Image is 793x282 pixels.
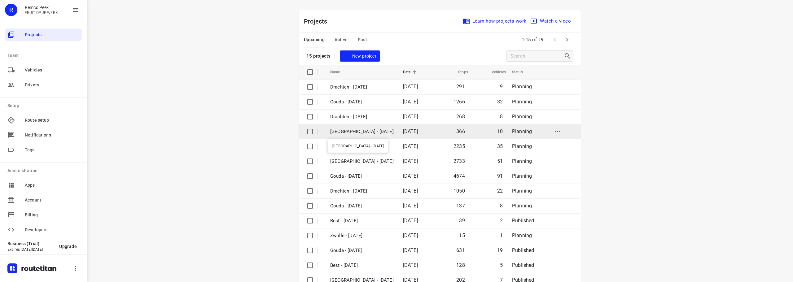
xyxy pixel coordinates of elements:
span: [DATE] [403,84,418,89]
p: [GEOGRAPHIC_DATA] - [DATE] [330,128,394,135]
span: 128 [456,262,465,268]
span: 35 [497,143,503,149]
span: Status [512,68,531,76]
span: [DATE] [403,247,418,253]
span: Name [330,68,348,76]
span: 2733 [453,158,465,164]
div: Drivers [5,79,82,91]
span: Active [335,36,348,44]
p: Gouda - Friday [330,202,394,210]
span: Planning [512,232,532,238]
div: Tags [5,144,82,156]
span: 8 [500,114,503,119]
span: 10 [497,128,503,134]
p: Expires [DATE][DATE] [7,247,54,252]
span: Published [512,247,534,253]
span: Stops [450,68,468,76]
span: Planning [512,114,532,119]
span: [DATE] [403,203,418,209]
p: Team [7,52,82,59]
span: Past [358,36,367,44]
span: Notifications [25,132,79,138]
p: Remco Peek [25,5,58,10]
p: 15 projects [306,53,331,59]
p: Gouda - Tuesday [330,98,394,106]
p: Drachten - Tuesday [330,113,394,120]
button: Upgrade [54,241,82,252]
span: 291 [456,84,465,89]
span: [DATE] [403,262,418,268]
span: 631 [456,247,465,253]
div: Notifications [5,129,82,141]
p: Administration [7,167,82,174]
span: Tags [25,147,79,153]
p: Drachten - Wednesday [330,84,394,91]
span: [DATE] [403,99,418,105]
div: Apps [5,179,82,191]
span: 1050 [453,188,465,194]
div: Billing [5,209,82,221]
span: Planning [512,128,532,134]
p: Best - Friday [330,217,394,224]
p: FRUIT OP JE WERK [25,11,58,15]
p: Drachten - Monday [330,188,394,195]
span: [DATE] [403,158,418,164]
span: Planning [512,143,532,149]
span: Vehicles [25,67,79,73]
div: R [5,4,17,16]
span: Route setup [25,117,79,124]
button: New project [340,50,380,62]
span: Upgrade [59,244,77,249]
span: 22 [497,188,503,194]
span: [DATE] [403,188,418,194]
span: Projects [25,32,79,38]
span: 1266 [453,99,465,105]
span: 51 [497,158,503,164]
span: Planning [512,99,532,105]
span: New project [344,52,376,60]
span: Drivers [25,82,79,88]
span: 1 [500,232,503,238]
span: 2 [500,218,503,223]
span: [DATE] [403,128,418,134]
span: 4674 [453,173,465,179]
span: Planning [512,84,532,89]
p: Zwolle - Monday [330,158,394,165]
span: 2235 [453,143,465,149]
span: [DATE] [403,173,418,179]
div: Account [5,194,82,206]
p: Gouda - Monday [330,173,394,180]
span: Developers [25,227,79,233]
input: Search projects [510,51,564,61]
span: Planning [512,203,532,209]
span: [DATE] [403,143,418,149]
p: Setup [7,102,82,109]
span: 15 [459,232,465,238]
span: 137 [456,203,465,209]
span: Planning [512,173,532,179]
span: Previous Page [549,33,561,46]
span: 366 [456,128,465,134]
p: Gouda - Thursday [330,247,394,254]
div: Vehicles [5,64,82,76]
span: Published [512,262,534,268]
span: Planning [512,188,532,194]
span: [DATE] [403,218,418,223]
p: Best - Thursday [330,262,394,269]
span: Vehicles [484,68,506,76]
span: 1-15 of 19 [519,33,546,46]
p: Best - Monday [330,143,394,150]
span: 19 [497,247,503,253]
span: 268 [456,114,465,119]
p: Projects [304,17,332,26]
span: 9 [500,84,503,89]
span: Apps [25,182,79,189]
p: Zwolle - Friday [330,232,394,239]
span: Date [403,68,419,76]
span: 32 [497,99,503,105]
span: Published [512,218,534,223]
span: [DATE] [403,114,418,119]
span: 5 [500,262,503,268]
p: Business (Trial) [7,241,54,246]
span: 91 [497,173,503,179]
